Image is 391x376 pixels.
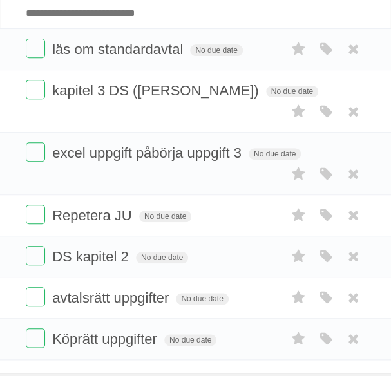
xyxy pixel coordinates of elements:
span: Köprätt uppgifter [52,331,160,347]
span: No due date [176,293,228,305]
span: excel uppgift påbörja uppgift 3 [52,145,245,161]
label: Star task [287,101,311,122]
span: kapitel 3 DS ([PERSON_NAME]) [52,82,262,99]
span: No due date [136,252,188,263]
span: Repetera JU [52,207,135,223]
label: Star task [287,246,311,267]
label: Star task [287,328,311,350]
label: Star task [287,287,311,308]
span: No due date [190,44,242,56]
label: Done [26,246,45,265]
label: Star task [287,205,311,226]
span: DS kapitel 2 [52,249,132,265]
span: No due date [139,211,191,222]
span: läs om standardavtal [52,41,186,57]
label: Done [26,287,45,306]
span: No due date [266,86,318,97]
label: Star task [287,39,311,60]
label: Done [26,80,45,99]
label: Done [26,328,45,348]
label: Done [26,142,45,162]
span: No due date [164,334,216,346]
label: Done [26,205,45,224]
span: No due date [249,148,301,160]
label: Star task [287,164,311,185]
label: Done [26,39,45,58]
span: avtalsrätt uppgifter [52,290,172,306]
